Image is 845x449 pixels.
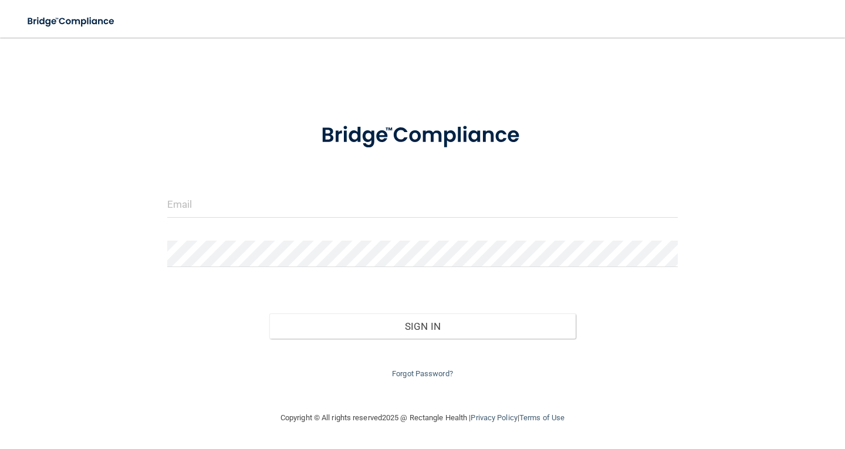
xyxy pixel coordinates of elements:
[269,313,576,339] button: Sign In
[18,9,126,33] img: bridge_compliance_login_screen.278c3ca4.svg
[471,413,517,422] a: Privacy Policy
[299,108,546,163] img: bridge_compliance_login_screen.278c3ca4.svg
[392,369,453,378] a: Forgot Password?
[519,413,565,422] a: Terms of Use
[208,399,637,437] div: Copyright © All rights reserved 2025 @ Rectangle Health | |
[167,191,678,218] input: Email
